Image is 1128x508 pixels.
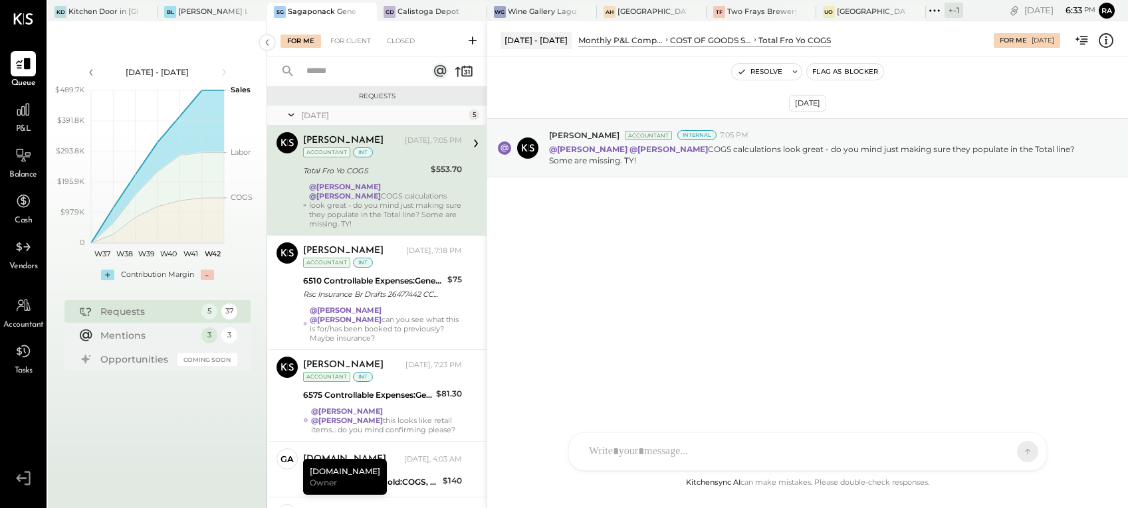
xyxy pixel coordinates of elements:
div: [DATE], 4:03 AM [404,454,462,465]
div: [DATE], 7:23 PM [405,360,462,371]
div: [DATE] [301,110,465,121]
strong: @[PERSON_NAME] [310,315,382,324]
div: Requests [274,92,480,101]
div: [DATE] [1032,36,1054,45]
text: $293.8K [56,146,84,155]
div: int [353,372,373,382]
div: Internal [677,130,717,140]
div: COST OF GOODS SOLD (COGS) [670,35,752,46]
div: WG [494,6,506,18]
button: Flag as Blocker [807,64,883,80]
a: Tasks [1,339,46,377]
span: Queue [11,78,36,90]
strong: @[PERSON_NAME] [311,406,383,416]
text: COGS [231,193,253,202]
strong: @[PERSON_NAME] [310,305,382,315]
div: Contribution Margin [121,270,194,280]
div: this looks like retail items... do you mind confirming please? [311,406,462,434]
div: Opportunities [100,353,171,366]
a: Queue [1,51,46,90]
a: Cash [1,189,46,227]
div: COGS calculations look great - do you mind just making sure they populate in the Total line? Some... [309,182,462,228]
div: [DOMAIN_NAME] [303,453,386,466]
div: can you see what this is for/has been booked to previously? Maybe insurance? [310,305,462,343]
div: CD [384,6,395,18]
span: 7:05 PM [720,130,748,141]
div: SG [274,6,286,18]
div: Coming Soon [177,353,237,366]
text: $97.9K [60,207,84,216]
div: int [353,258,373,268]
strong: @[PERSON_NAME] [549,144,627,154]
div: Accountant [303,372,350,382]
text: W39 [138,249,154,258]
div: Mentions [100,329,195,342]
strong: @[PERSON_NAME] [311,416,383,425]
div: [DATE] - [DATE] [101,66,214,78]
text: W37 [94,249,110,258]
a: Balance [1,143,46,181]
div: [DATE] [1024,4,1095,17]
div: + [101,270,114,280]
div: Closed [380,35,421,48]
div: [DATE] [789,95,826,112]
div: Requests [100,305,195,318]
a: Accountant [1,293,46,331]
div: [PERSON_NAME] [303,244,384,258]
div: Total Fro Yo COGS [303,164,427,177]
div: Accountant [625,131,672,140]
div: [DATE] - [DATE] [501,32,572,48]
span: Cash [15,215,32,227]
span: Balance [9,169,37,181]
span: pm [1084,5,1095,15]
p: COGS calculations look great - do you mind just making sure they populate in the Total line? Some... [549,143,1089,166]
div: Wine Gallery Laguna [508,7,577,17]
div: ga [281,453,294,466]
div: KD [55,6,66,18]
div: 6575 Controllable Expenses:General & Administrative Expenses:Office Supplies & Expenses [303,388,432,402]
div: Calistoga Depot [397,7,459,17]
text: W41 [183,249,198,258]
div: Total Fro Yo COGS [758,35,831,46]
div: copy link [1008,3,1021,17]
span: Accountant [3,319,44,331]
div: Sagaponack General Store [288,7,357,17]
a: Vendors [1,234,46,273]
div: int [353,147,373,157]
strong: @[PERSON_NAME] [629,144,708,154]
div: $75 [447,273,462,286]
text: W38 [116,249,132,258]
text: $391.8K [57,116,84,125]
strong: @[PERSON_NAME] [309,182,381,191]
span: 6 : 33 [1056,4,1082,17]
div: Kitchen Door in [GEOGRAPHIC_DATA] [68,7,138,17]
div: Monthly P&L Comparison [578,35,663,46]
div: [PERSON_NAME] [303,359,384,372]
strong: @[PERSON_NAME] [309,191,381,201]
span: P&L [16,124,31,135]
div: Accountant [303,147,350,157]
div: [DATE], 7:05 PM [405,135,462,146]
span: Tasks [15,365,33,377]
div: TF [713,6,725,18]
div: Uo [823,6,835,18]
div: $140 [443,474,462,487]
div: $553.70 [431,163,462,176]
div: [PERSON_NAME] [303,134,384,147]
div: 3 [221,327,237,343]
text: $489.7K [55,85,84,94]
div: $81.30 [436,387,462,400]
div: [DATE], 7:18 PM [406,246,462,256]
div: Rsc Insurance Br Drafts 26477442 CCD ID: 9175731033 [303,288,443,301]
span: Vendors [9,261,38,273]
div: For Client [324,35,378,48]
div: For Me [1000,36,1027,45]
span: [PERSON_NAME] [549,129,620,141]
div: [GEOGRAPHIC_DATA] [618,7,687,17]
text: W42 [205,249,221,258]
div: BL [164,6,176,18]
div: Accountant [303,258,350,268]
div: 5 [469,110,479,120]
div: + -1 [945,3,963,18]
div: AH [604,6,616,18]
